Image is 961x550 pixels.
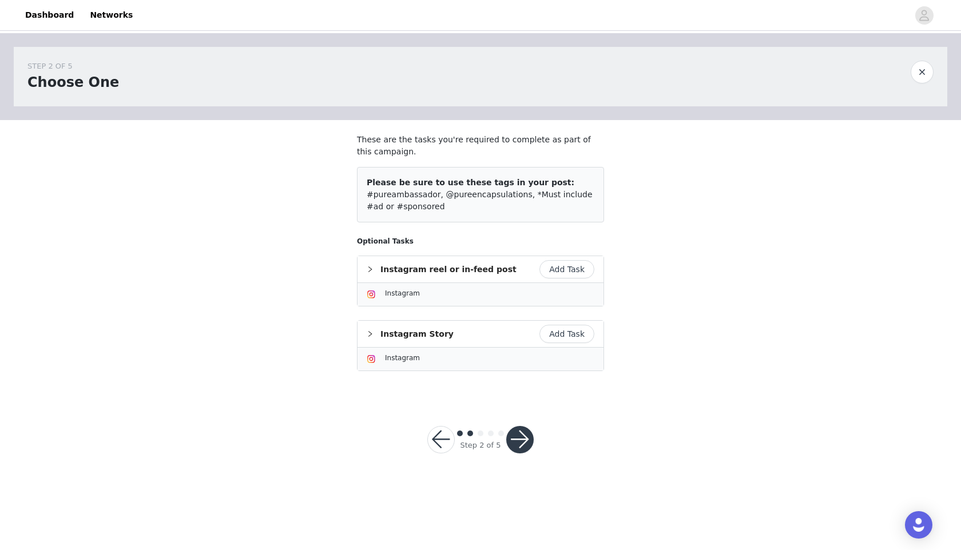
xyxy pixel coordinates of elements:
[83,2,140,28] a: Networks
[367,330,374,337] i: icon: right
[27,61,119,72] div: STEP 2 OF 5
[358,256,603,282] div: icon: rightInstagram reel or in-feed post
[539,325,594,343] button: Add Task
[367,354,376,364] img: Instagram Icon
[460,440,501,451] div: Step 2 of 5
[367,290,376,299] img: Instagram Icon
[367,190,593,211] span: #pureambassador, @pureencapsulations, *Must include #ad or #sponsored
[367,266,374,273] i: icon: right
[357,134,604,158] p: These are the tasks you're required to complete as part of this campaign.
[919,6,930,25] div: avatar
[367,178,574,187] span: Please be sure to use these tags in your post:
[385,354,420,362] span: Instagram
[539,260,594,278] button: Add Task
[357,236,604,246] h5: Optional Tasks
[385,289,420,297] span: Instagram
[18,2,81,28] a: Dashboard
[905,511,932,539] div: Open Intercom Messenger
[27,72,119,93] h1: Choose One
[358,321,603,347] div: icon: rightInstagram Story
